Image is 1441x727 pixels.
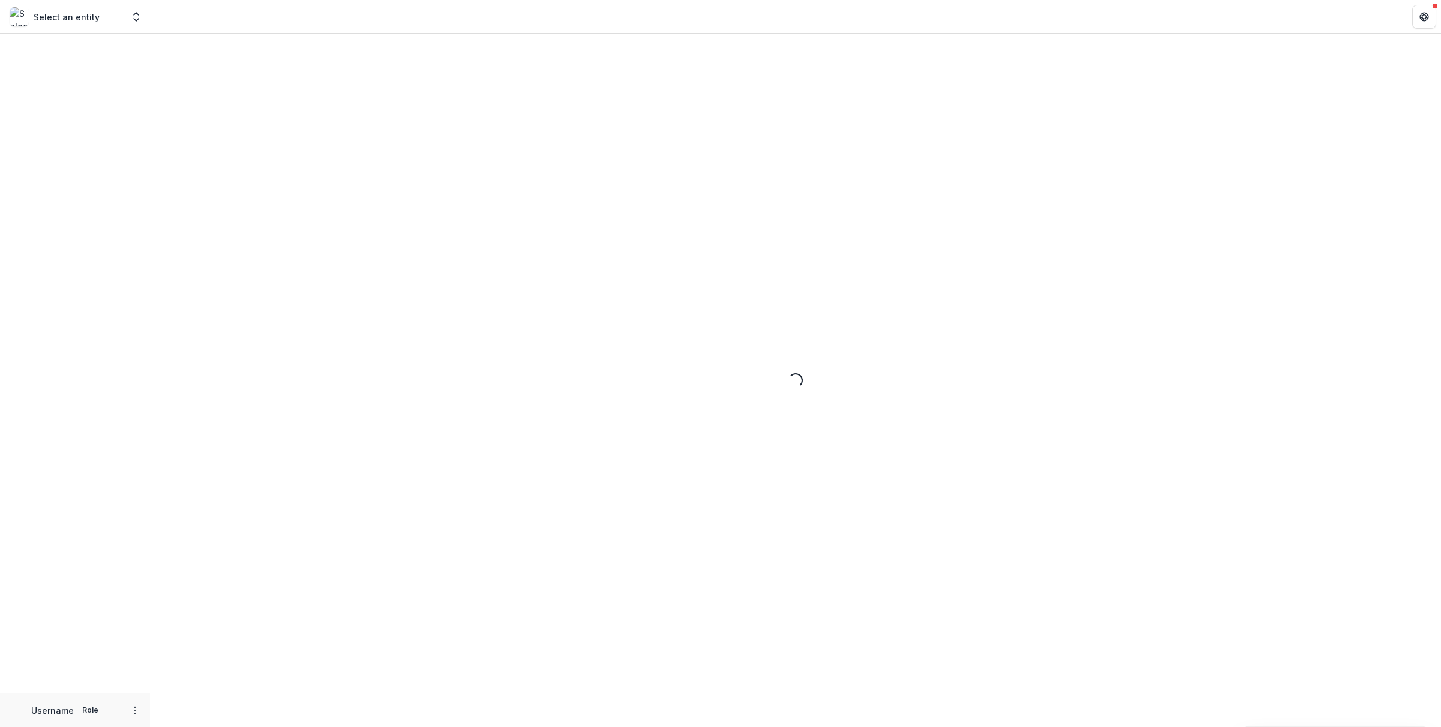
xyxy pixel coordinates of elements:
[128,5,145,29] button: Open entity switcher
[1412,5,1436,29] button: Get Help
[128,703,142,717] button: More
[10,7,29,26] img: Select an entity
[34,11,100,23] p: Select an entity
[31,704,74,717] p: Username
[79,705,102,716] p: Role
